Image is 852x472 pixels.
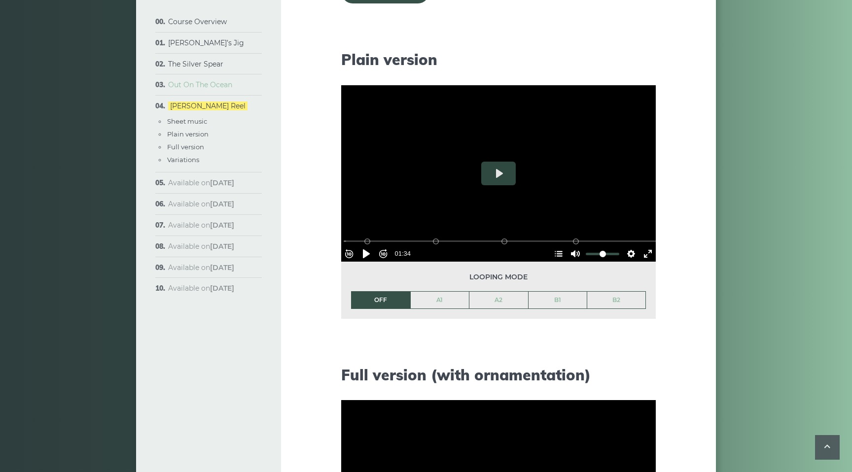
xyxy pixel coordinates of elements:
a: Variations [167,156,199,164]
a: B2 [587,292,645,308]
h2: Full version (with ornamentation) [341,366,656,384]
strong: [DATE] [210,178,234,187]
strong: [DATE] [210,263,234,272]
a: The Silver Spear [168,60,223,68]
a: Full version [167,143,204,151]
a: A2 [469,292,528,308]
a: Out On The Ocean [168,80,232,89]
span: Available on [168,178,234,187]
a: Plain version [167,130,209,138]
h2: Plain version [341,51,656,68]
a: [PERSON_NAME] Reel [168,101,248,110]
a: Course Overview [168,17,227,26]
strong: [DATE] [210,221,234,230]
span: Available on [168,284,234,293]
span: Available on [168,263,234,272]
span: Looping mode [351,271,646,283]
a: A1 [411,292,469,308]
a: Sheet music [167,117,207,125]
span: Available on [168,200,234,208]
a: B1 [529,292,587,308]
span: Available on [168,242,234,251]
strong: [DATE] [210,284,234,293]
span: Available on [168,221,234,230]
a: [PERSON_NAME]’s Jig [168,38,244,47]
strong: [DATE] [210,242,234,251]
strong: [DATE] [210,200,234,208]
